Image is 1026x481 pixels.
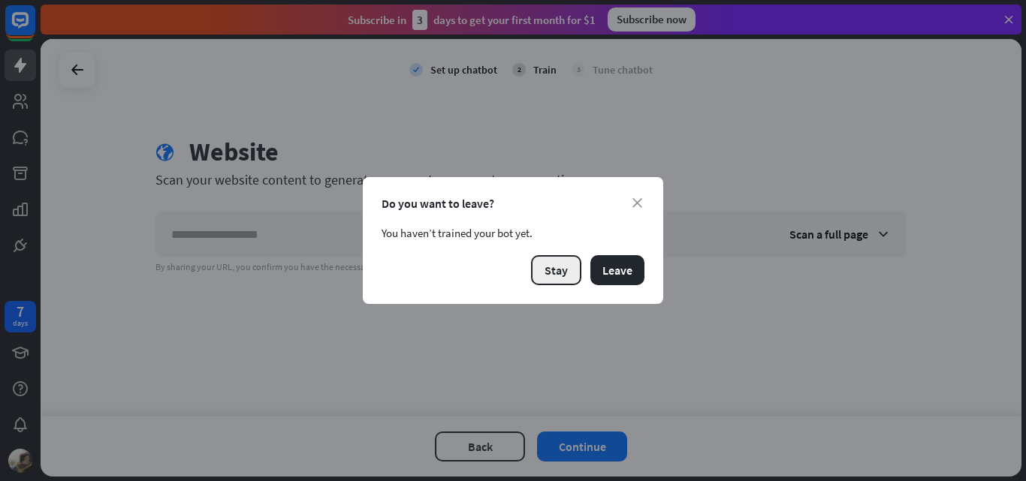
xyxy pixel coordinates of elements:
button: Leave [590,255,644,285]
i: close [632,198,642,208]
div: You haven’t trained your bot yet. [382,226,644,240]
button: Stay [531,255,581,285]
div: Do you want to leave? [382,196,644,211]
button: Open LiveChat chat widget [12,6,57,51]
